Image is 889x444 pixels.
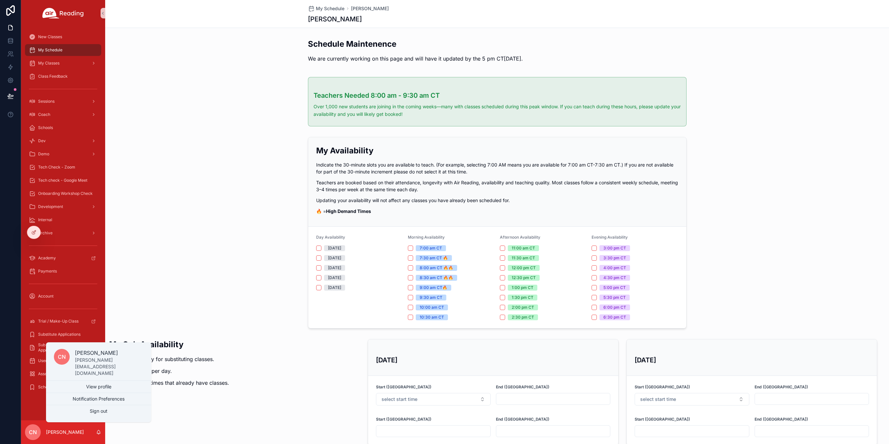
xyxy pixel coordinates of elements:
[25,315,101,327] a: Trial / Make-Up Class
[25,57,101,69] a: My Classes
[603,275,626,281] div: 4:30 pm CT
[38,74,68,79] span: Class Feedback
[75,349,143,357] p: [PERSON_NAME]
[25,31,101,43] a: New Classes
[25,328,101,340] a: Substitute Applications
[75,357,143,377] p: [PERSON_NAME][EMAIL_ADDRESS][DOMAIN_NAME]
[25,381,101,393] a: School Ops Tasks
[328,255,341,261] div: [DATE]
[316,145,678,156] h2: My Availability
[308,14,362,24] h1: [PERSON_NAME]
[25,201,101,213] a: Development
[29,428,37,436] span: CN
[25,148,101,160] a: Demo
[316,235,345,240] span: Day Availability
[38,191,93,196] span: Onboarding Workshop Check
[640,396,676,403] span: select start time
[420,255,448,261] div: 7:30 am CT 🔥
[376,355,610,365] h3: [DATE]
[635,384,690,390] strong: Start ([GEOGRAPHIC_DATA])
[314,103,681,118] p: Over 1,000 new students are joining in the coming weeks—many with classes scheduled during this p...
[25,227,101,239] a: Archive
[316,179,678,193] p: Teachers are booked based on their attendance, longevity with Air Reading, availability and teach...
[316,197,678,204] p: Updating your availability will not affect any classes you have already been scheduled for.
[38,217,52,222] span: Internal
[328,285,341,291] div: [DATE]
[38,384,71,390] span: School Ops Tasks
[25,70,101,82] a: Class Feedback
[603,295,626,300] div: 5:30 pm CT
[755,384,808,390] strong: End ([GEOGRAPHIC_DATA])
[25,355,101,367] a: User
[46,429,84,435] p: [PERSON_NAME]
[38,255,56,261] span: Academy
[316,161,678,175] p: Indicate the 30-minute slots you are available to teach. (For example, selecting 7:00 AM means yo...
[25,122,101,134] a: Schools
[25,44,101,56] a: My Schedule
[25,368,101,380] a: Assement End Times
[500,235,540,240] span: Afternoon Availability
[25,342,101,353] a: Sub Requests Waiting Approval0
[512,265,536,271] div: 12:00 pm CT
[308,55,523,63] p: We are currently working on this page and will have it updated by the 5 pm CT[DATE].
[308,5,344,12] a: My Schedule
[25,214,101,226] a: Internal
[351,5,389,12] a: [PERSON_NAME]
[328,275,341,281] div: [DATE]
[382,396,417,403] span: select start time
[46,393,151,405] button: Notification Preferences
[109,339,229,350] h2: My Sub Availability
[38,204,63,209] span: Development
[46,405,151,417] button: Sign out
[328,265,341,271] div: [DATE]
[38,332,81,337] span: Substitute Applications
[603,245,626,251] div: 3:00 pm CT
[376,384,432,390] strong: Start ([GEOGRAPHIC_DATA])
[603,304,626,310] div: 6:00 pm CT
[420,245,442,251] div: 7:00 am CT
[38,47,62,53] span: My Schedule
[38,99,55,104] span: Sessions
[38,269,57,274] span: Payments
[38,371,77,377] span: Assement End Times
[420,285,447,291] div: 9:00 am CT🔥
[38,34,62,39] span: New Classes
[635,393,749,405] button: Select Button
[603,255,626,261] div: 3:30 pm CT
[420,295,442,300] div: 9:30 am CT
[316,5,344,12] span: My Schedule
[58,353,66,361] span: CN
[420,314,444,320] div: 10:30 am CT
[376,417,432,422] strong: Start ([GEOGRAPHIC_DATA])
[25,161,101,173] a: Tech Check - Zoom
[420,265,453,271] div: 8:00 am CT 🔥🔥
[326,208,371,214] strong: High Demand Times
[109,379,229,387] p: You can include times that already have classes.
[38,125,53,130] span: Schools
[38,342,87,353] span: Sub Requests Waiting Approval
[635,417,690,422] strong: Start ([GEOGRAPHIC_DATA])
[25,95,101,107] a: Sessions
[328,245,341,251] div: [DATE]
[603,265,626,271] div: 4:00 pm CT
[512,285,533,291] div: 1:00 pm CT
[512,275,536,281] div: 12:30 pm CT
[592,235,628,240] span: Evening Availability
[408,235,445,240] span: Morning Availability
[25,265,101,277] a: Payments
[25,174,101,186] a: Tech check - Google Meet
[314,91,681,100] h3: Teachers Needed 8:00 am - 9:30 am CT
[603,285,626,291] div: 5:00 pm CT
[496,384,550,390] strong: End ([GEOGRAPHIC_DATA])
[25,290,101,302] a: Account
[38,294,54,299] span: Account
[21,26,105,402] div: scrollable content
[25,252,101,264] a: Academy
[38,61,59,66] span: My Classes
[512,295,533,300] div: 1:30 pm CT
[42,8,84,18] img: App logo
[376,393,491,405] button: Select Button
[603,314,626,320] div: 6:30 pm CT
[46,381,151,393] a: View profile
